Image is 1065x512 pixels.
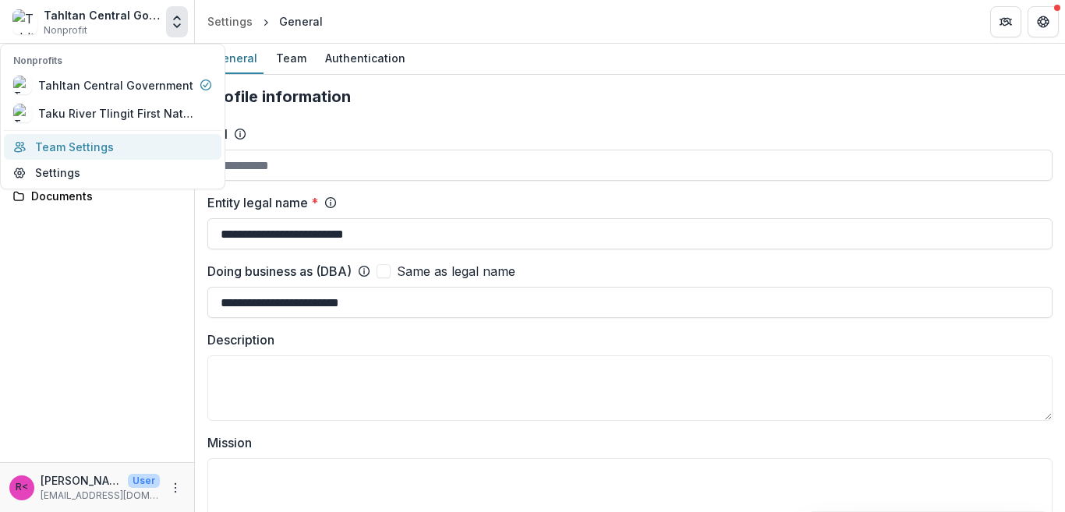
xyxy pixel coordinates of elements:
[207,47,264,69] div: General
[12,9,37,34] img: Tahltan Central Government
[166,6,188,37] button: Open entity switcher
[270,47,313,69] div: Team
[207,13,253,30] div: Settings
[41,472,122,489] p: [PERSON_NAME] <[EMAIL_ADDRESS][DOMAIN_NAME]>
[44,7,160,23] div: Tahltan Central Government
[207,433,1043,452] label: Mission
[207,330,1043,349] label: Description
[990,6,1021,37] button: Partners
[207,87,1053,106] h2: Profile information
[207,44,264,74] a: General
[279,13,323,30] div: General
[6,183,188,209] a: Documents
[16,482,28,493] div: Richard Erhardt <fisheriesnorth@hotmail.com>
[41,489,160,503] p: [EMAIL_ADDRESS][DOMAIN_NAME]
[397,262,515,281] span: Same as legal name
[319,44,412,74] a: Authentication
[319,47,412,69] div: Authentication
[201,10,329,33] nav: breadcrumb
[44,23,87,37] span: Nonprofit
[207,193,318,212] label: Entity legal name
[31,188,175,204] div: Documents
[201,10,259,33] a: Settings
[128,474,160,488] p: User
[1028,6,1059,37] button: Get Help
[166,478,185,497] button: More
[207,262,352,281] label: Doing business as (DBA)
[270,44,313,74] a: Team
